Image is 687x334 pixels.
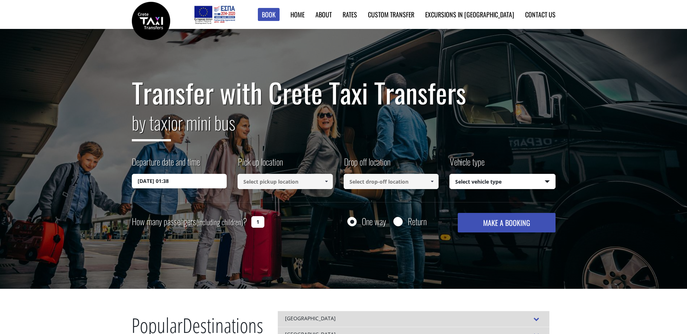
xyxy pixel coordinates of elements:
[193,4,236,25] img: e-bannersEUERDF180X90.jpg
[132,2,170,40] img: Crete Taxi Transfers | Safe Taxi Transfer Services from to Heraklion Airport, Chania Airport, Ret...
[449,155,485,174] label: Vehicle type
[344,174,439,189] input: Select drop-off location
[132,109,171,141] span: by taxi
[238,174,333,189] input: Select pickup location
[196,217,243,227] small: (including children)
[425,10,514,19] a: Excursions in [GEOGRAPHIC_DATA]
[238,155,283,174] label: Pick up location
[458,213,555,232] button: MAKE A BOOKING
[426,174,438,189] a: Show All Items
[258,8,280,21] a: Book
[450,174,555,189] span: Select vehicle type
[132,108,556,147] h2: or mini bus
[132,155,200,174] label: Departure date and time
[278,311,549,327] div: [GEOGRAPHIC_DATA]
[132,213,247,231] label: How many passengers ?
[320,174,332,189] a: Show All Items
[344,155,390,174] label: Drop off location
[290,10,305,19] a: Home
[343,10,357,19] a: Rates
[132,16,170,24] a: Crete Taxi Transfers | Safe Taxi Transfer Services from to Heraklion Airport, Chania Airport, Ret...
[132,77,556,108] h1: Transfer with Crete Taxi Transfers
[315,10,332,19] a: About
[362,217,386,226] label: One way
[408,217,427,226] label: Return
[368,10,414,19] a: Custom Transfer
[525,10,556,19] a: Contact us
